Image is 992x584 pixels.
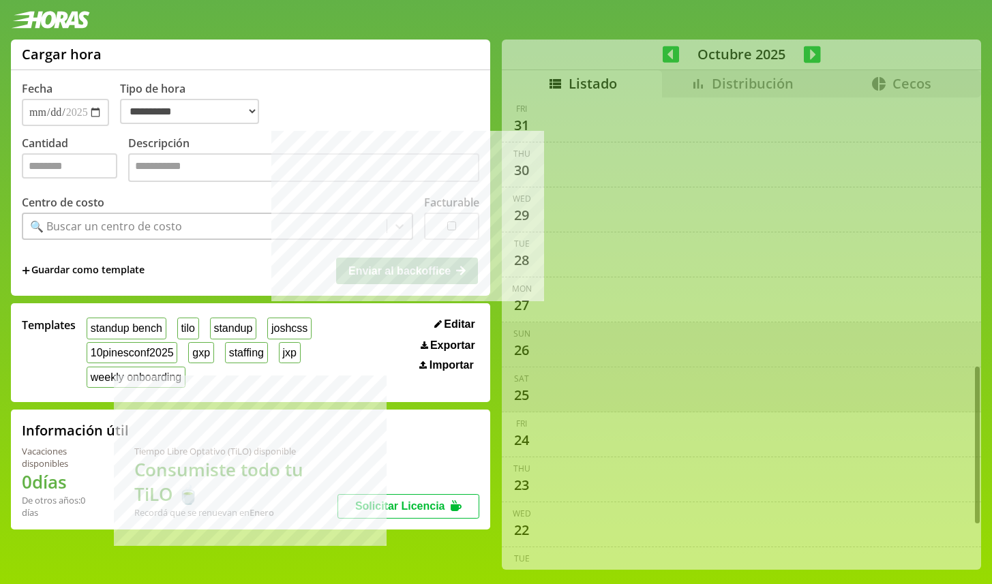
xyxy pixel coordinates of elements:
label: Descripción [128,136,479,185]
div: 🔍 Buscar un centro de costo [30,219,182,234]
button: standup [210,318,257,339]
label: Centro de costo [22,195,104,210]
button: joshcss [267,318,312,339]
textarea: Descripción [128,153,479,182]
button: Editar [430,318,479,331]
img: logotipo [11,11,90,29]
button: standup bench [87,318,166,339]
input: Cantidad [22,153,117,179]
label: Fecha [22,81,52,96]
button: Solicitar Licencia [337,494,479,519]
span: Templates [22,318,76,333]
span: +Guardar como template [22,263,145,278]
span: Editar [444,318,475,331]
button: staffing [225,342,268,363]
h1: Consumiste todo tu TiLO 🍵 [134,457,337,506]
button: tilo [177,318,199,339]
label: Tipo de hora [120,81,270,126]
select: Tipo de hora [120,99,259,124]
button: weekly onboarding [87,367,185,388]
span: + [22,263,30,278]
span: Exportar [430,339,475,352]
div: De otros años: 0 días [22,494,102,519]
div: Tiempo Libre Optativo (TiLO) disponible [134,445,337,457]
div: Vacaciones disponibles [22,445,102,470]
span: Importar [430,359,474,371]
button: 10pinesconf2025 [87,342,177,363]
div: Recordá que se renuevan en [134,506,337,519]
h1: Cargar hora [22,45,102,63]
button: gxp [188,342,213,363]
label: Facturable [424,195,479,210]
h1: 0 días [22,470,102,494]
label: Cantidad [22,136,128,185]
button: Exportar [417,339,479,352]
h2: Información útil [22,421,129,440]
b: Enero [250,506,274,519]
span: Solicitar Licencia [355,500,445,512]
button: jxp [279,342,301,363]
